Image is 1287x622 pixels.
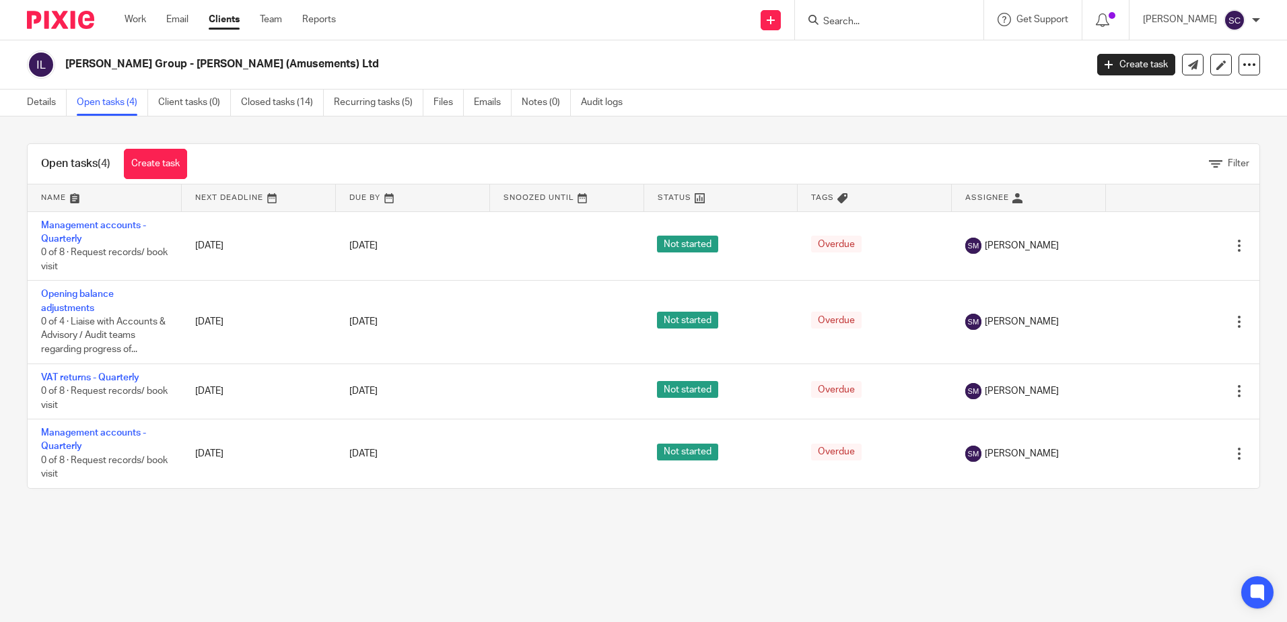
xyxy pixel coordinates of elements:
a: Work [125,13,146,26]
span: 0 of 8 · Request records/ book visit [41,248,168,271]
span: [PERSON_NAME] [985,384,1059,398]
a: Reports [302,13,336,26]
img: svg%3E [965,238,981,254]
span: Not started [657,312,718,329]
td: [DATE] [182,281,336,364]
a: Create task [1097,54,1175,75]
a: Notes (0) [522,90,571,116]
a: Team [260,13,282,26]
a: Management accounts - Quarterly [41,428,146,451]
span: [PERSON_NAME] [985,315,1059,329]
td: [DATE] [182,211,336,281]
span: [DATE] [349,317,378,326]
span: [DATE] [349,386,378,396]
a: Recurring tasks (5) [334,90,423,116]
a: Client tasks (0) [158,90,231,116]
span: 0 of 8 · Request records/ book visit [41,386,168,410]
span: Not started [657,444,718,460]
span: Not started [657,236,718,252]
a: Create task [124,149,187,179]
input: Search [822,16,943,28]
a: Management accounts - Quarterly [41,221,146,244]
span: Overdue [811,236,862,252]
span: Tags [811,194,834,201]
img: svg%3E [1224,9,1245,31]
span: [PERSON_NAME] [985,239,1059,252]
span: Filter [1228,159,1249,168]
img: svg%3E [27,50,55,79]
span: Not started [657,381,718,398]
a: Clients [209,13,240,26]
a: VAT returns - Quarterly [41,373,139,382]
span: Overdue [811,381,862,398]
a: Email [166,13,188,26]
span: 0 of 4 · Liaise with Accounts & Advisory / Audit teams regarding progress of... [41,317,166,354]
a: Open tasks (4) [77,90,148,116]
span: 0 of 8 · Request records/ book visit [41,456,168,479]
h1: Open tasks [41,157,110,171]
span: [DATE] [349,241,378,250]
span: Snoozed Until [503,194,574,201]
a: Details [27,90,67,116]
a: Files [433,90,464,116]
span: [DATE] [349,449,378,458]
a: Opening balance adjustments [41,289,114,312]
a: Emails [474,90,512,116]
span: (4) [98,158,110,169]
img: svg%3E [965,446,981,462]
p: [PERSON_NAME] [1143,13,1217,26]
span: [PERSON_NAME] [985,447,1059,460]
td: [DATE] [182,419,336,488]
img: Pixie [27,11,94,29]
span: Overdue [811,312,862,329]
a: Audit logs [581,90,633,116]
td: [DATE] [182,364,336,419]
h2: [PERSON_NAME] Group - [PERSON_NAME] (Amusements) Ltd [65,57,874,71]
a: Closed tasks (14) [241,90,324,116]
span: Status [658,194,691,201]
img: svg%3E [965,314,981,330]
span: Overdue [811,444,862,460]
img: svg%3E [965,383,981,399]
span: Get Support [1016,15,1068,24]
